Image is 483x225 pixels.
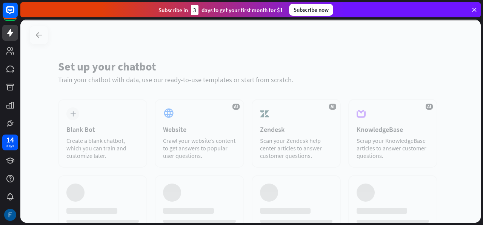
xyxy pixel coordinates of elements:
[191,5,198,15] div: 3
[6,136,14,143] div: 14
[2,135,18,150] a: 14 days
[158,5,283,15] div: Subscribe in days to get your first month for $1
[6,143,14,148] div: days
[289,4,333,16] div: Subscribe now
